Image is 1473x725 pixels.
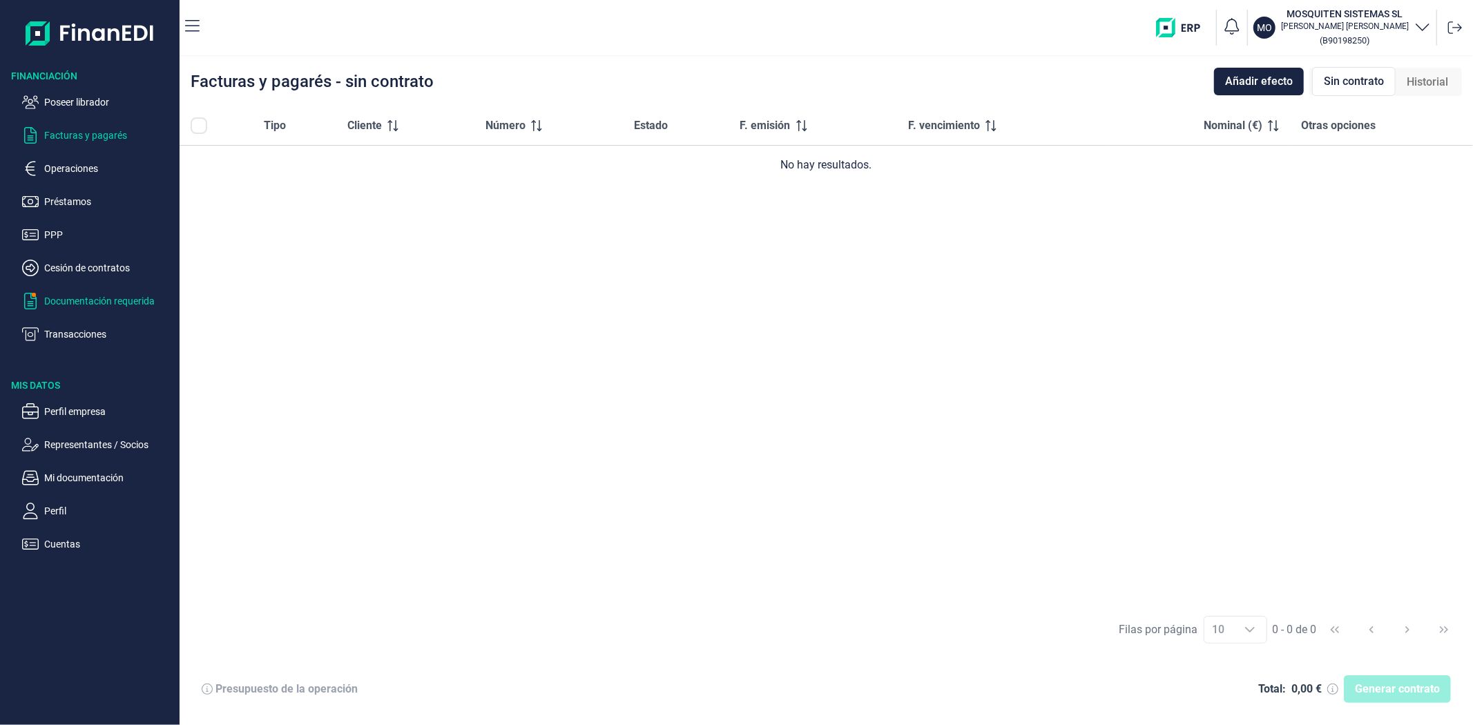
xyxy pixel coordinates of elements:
h3: MOSQUITEN SISTEMAS SL [1281,7,1409,21]
button: Préstamos [22,193,174,210]
div: Historial [1396,68,1459,96]
button: Mi documentación [22,470,174,486]
span: Sin contrato [1324,73,1384,90]
span: Historial [1407,74,1448,90]
p: Préstamos [44,193,174,210]
button: PPP [22,226,174,243]
p: Facturas y pagarés [44,127,174,144]
p: Representantes / Socios [44,436,174,453]
button: MOMOSQUITEN SISTEMAS SL[PERSON_NAME] [PERSON_NAME](B90198250) [1253,7,1431,48]
p: PPP [44,226,174,243]
button: Añadir efecto [1214,68,1304,95]
p: Cesión de contratos [44,260,174,276]
img: erp [1156,18,1211,37]
div: All items unselected [191,117,207,134]
button: Operaciones [22,160,174,177]
span: 0 - 0 de 0 [1273,624,1317,635]
p: Transacciones [44,326,174,342]
div: No hay resultados. [191,157,1462,173]
p: Mi documentación [44,470,174,486]
button: Facturas y pagarés [22,127,174,144]
span: F. vencimiento [908,117,980,134]
button: First Page [1318,613,1351,646]
button: Perfil empresa [22,403,174,420]
p: Documentación requerida [44,293,174,309]
button: Last Page [1427,613,1461,646]
button: Perfil [22,503,174,519]
span: Nominal (€) [1204,117,1262,134]
span: F. emisión [740,117,791,134]
span: Cliente [347,117,382,134]
p: Perfil empresa [44,403,174,420]
div: Choose [1233,617,1267,643]
button: Previous Page [1355,613,1388,646]
button: Representantes / Socios [22,436,174,453]
button: Cesión de contratos [22,260,174,276]
button: Poseer librador [22,94,174,110]
div: Filas por página [1119,621,1198,638]
p: Poseer librador [44,94,174,110]
span: Número [485,117,526,134]
span: Añadir efecto [1225,73,1293,90]
p: Cuentas [44,536,174,552]
button: Documentación requerida [22,293,174,309]
p: MO [1257,21,1272,35]
div: Total: [1258,682,1286,696]
small: Copiar cif [1320,35,1370,46]
button: Cuentas [22,536,174,552]
div: Sin contrato [1312,67,1396,96]
span: Estado [635,117,668,134]
div: 0,00 € [1291,682,1322,696]
button: Next Page [1391,613,1424,646]
p: Operaciones [44,160,174,177]
span: Otras opciones [1301,117,1376,134]
p: Perfil [44,503,174,519]
div: Presupuesto de la operación [215,682,358,696]
img: Logo de aplicación [26,11,155,55]
div: Facturas y pagarés - sin contrato [191,73,434,90]
span: Tipo [264,117,286,134]
p: [PERSON_NAME] [PERSON_NAME] [1281,21,1409,32]
button: Transacciones [22,326,174,342]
